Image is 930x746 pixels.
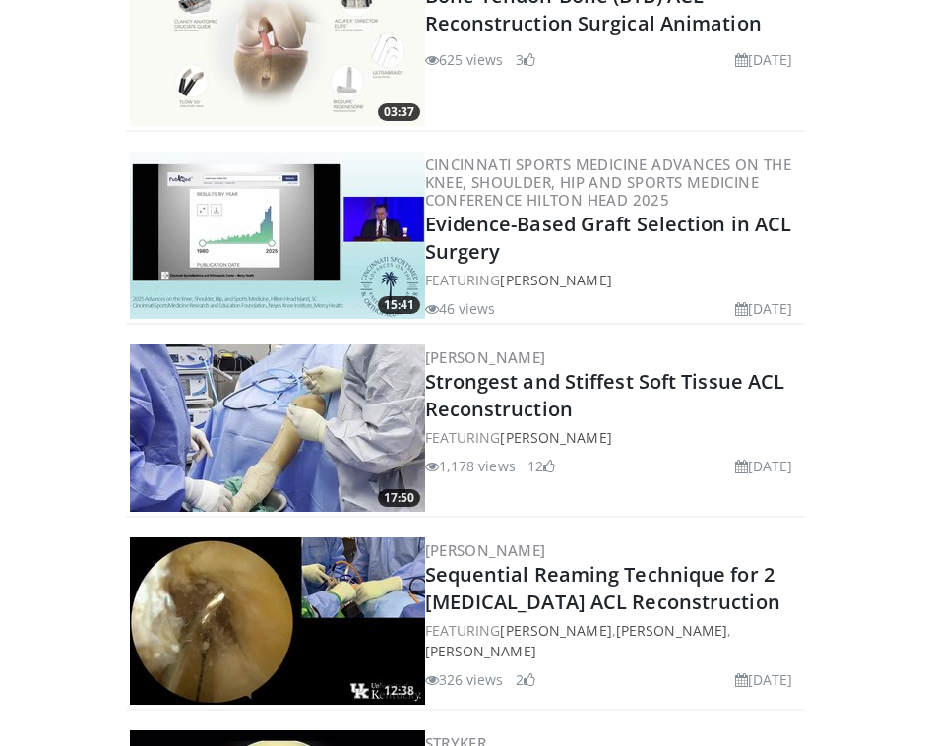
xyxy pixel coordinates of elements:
li: 12 [527,456,555,476]
li: [DATE] [735,49,793,70]
a: Evidence-Based Graft Selection in ACL Surgery [425,211,792,265]
img: 6c64878e-15ae-4491-883a-8f140a5aa01c.300x170_q85_crop-smart_upscale.jpg [130,344,425,512]
li: [DATE] [735,298,793,319]
li: 625 views [425,49,504,70]
span: 12:38 [378,682,420,700]
a: [PERSON_NAME] [425,642,536,660]
span: 15:41 [378,296,420,314]
a: 12:38 [130,537,425,705]
div: FEATURING [425,270,801,290]
a: Sequential Reaming Technique for 2 [MEDICAL_DATA] ACL Reconstruction [425,561,780,615]
a: Strongest and Stiffest Soft Tissue ACL Reconstruction [425,368,785,422]
li: 46 views [425,298,496,319]
div: FEATURING , , [425,620,801,661]
a: [PERSON_NAME] [500,271,611,289]
li: 3 [516,49,535,70]
span: 17:50 [378,489,420,507]
a: [PERSON_NAME] [425,347,546,367]
li: 1,178 views [425,456,516,476]
li: 2 [516,669,535,690]
span: 03:37 [378,103,420,121]
a: [PERSON_NAME] [500,621,611,640]
li: [DATE] [735,456,793,476]
li: 326 views [425,669,504,690]
a: [PERSON_NAME] [425,540,546,560]
div: FEATURING [425,427,801,448]
li: [DATE] [735,669,793,690]
a: 17:50 [130,344,425,512]
img: dca7b889-fde5-43a0-b706-b7ac4a34708c.300x170_q85_crop-smart_upscale.jpg [130,152,425,319]
img: 5a82115f-fd17-4cfd-97fb-8837b79ce255.300x170_q85_crop-smart_upscale.jpg [130,537,425,705]
a: [PERSON_NAME] [500,428,611,447]
a: Cincinnati Sports Medicine Advances on the Knee, Shoulder, Hip and Sports Medicine Conference Hil... [425,155,792,210]
a: 15:41 [130,152,425,319]
a: [PERSON_NAME] [616,621,727,640]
